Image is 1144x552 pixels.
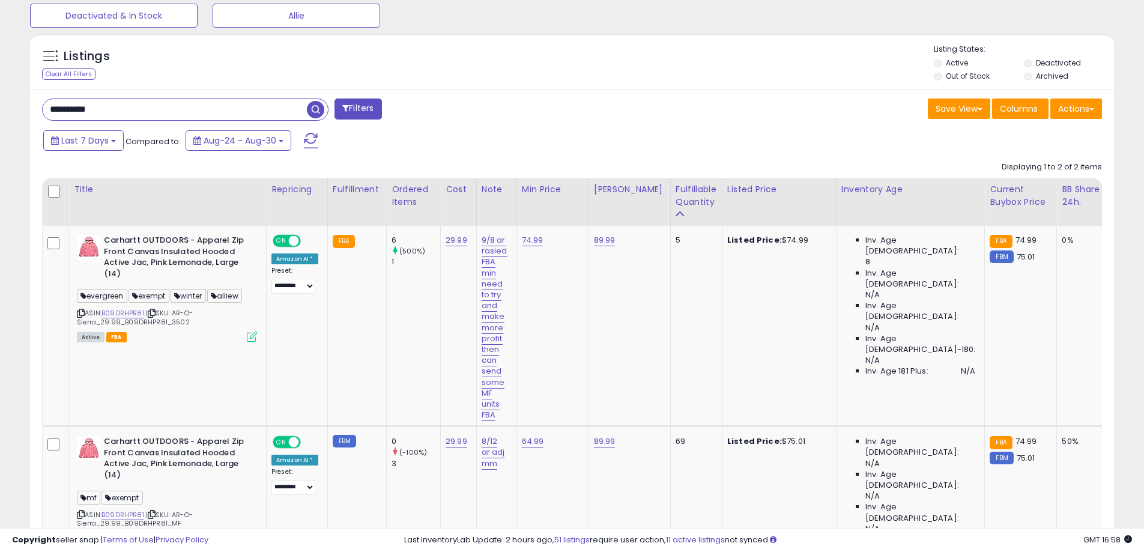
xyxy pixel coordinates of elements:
[126,136,181,147] span: Compared to:
[727,234,782,246] b: Listed Price:
[865,366,928,377] span: Inv. Age 181 Plus:
[392,436,440,447] div: 0
[727,235,827,246] div: $74.99
[446,183,471,196] div: Cost
[392,235,440,246] div: 6
[676,235,713,246] div: 5
[865,436,975,458] span: Inv. Age [DEMOGRAPHIC_DATA]:
[77,235,257,341] div: ASIN:
[990,452,1013,464] small: FBM
[207,289,242,303] span: alliew
[1002,162,1102,173] div: Displaying 1 to 2 of 2 items
[522,183,584,196] div: Min Price
[522,234,543,246] a: 74.99
[865,235,975,256] span: Inv. Age [DEMOGRAPHIC_DATA]:
[213,4,380,28] button: Allie
[676,183,717,208] div: Fulfillable Quantity
[77,289,127,303] span: evergreen
[333,183,381,196] div: Fulfillment
[77,436,257,542] div: ASIN:
[274,437,289,447] span: ON
[12,534,56,545] strong: Copyright
[928,99,990,119] button: Save View
[1017,452,1035,464] span: 75.01
[666,534,725,545] a: 11 active listings
[865,290,880,300] span: N/A
[334,99,381,120] button: Filters
[990,250,1013,263] small: FBM
[865,355,880,366] span: N/A
[392,256,440,267] div: 1
[1015,435,1037,447] span: 74.99
[1062,183,1106,208] div: BB Share 24h.
[77,235,101,259] img: 41ObiRmR+yL._SL40_.jpg
[12,535,208,546] div: seller snap | |
[104,436,250,484] b: Carhartt OUTDOORS - Apparel Zip Front Canvas Insulated Hooded Active Jac, Pink Lemonade, Large (14)
[727,436,827,447] div: $75.01
[554,534,590,545] a: 51 listings
[333,435,356,447] small: FBM
[77,436,101,460] img: 41ObiRmR+yL._SL40_.jpg
[446,234,467,246] a: 29.99
[299,437,318,447] span: OFF
[333,235,355,248] small: FBA
[392,183,435,208] div: Ordered Items
[1083,534,1132,545] span: 2025-09-9 16:58 GMT
[992,99,1049,119] button: Columns
[865,458,880,469] span: N/A
[1036,58,1081,68] label: Deactivated
[841,183,979,196] div: Inventory Age
[104,235,250,282] b: Carhartt OUTDOORS - Apparel Zip Front Canvas Insulated Hooded Active Jac, Pink Lemonade, Large (14)
[399,447,427,457] small: (-100%)
[594,234,616,246] a: 89.99
[1062,436,1101,447] div: 50%
[1015,234,1037,246] span: 74.99
[77,491,100,505] span: mf
[271,468,318,495] div: Preset:
[77,308,193,326] span: | SKU: AR-O-Sierra_29.99_B09DRHPR81_3502
[482,435,505,469] a: 8/12 ar adj mm
[404,535,1132,546] div: Last InventoryLab Update: 2 hours ago, require user action, not synced.
[101,510,144,520] a: B09DRHPR81
[77,332,104,342] span: All listings currently available for purchase on Amazon
[103,534,154,545] a: Terms of Use
[61,135,109,147] span: Last 7 Days
[101,308,144,318] a: B09DRHPR81
[727,183,831,196] div: Listed Price
[64,48,110,65] h5: Listings
[482,234,507,421] a: 9/8 ar rasied FBA min need to try and make more profit then can send some MF units FBA
[156,534,208,545] a: Privacy Policy
[204,135,276,147] span: Aug-24 - Aug-30
[594,435,616,447] a: 89.99
[990,436,1012,449] small: FBA
[1050,99,1102,119] button: Actions
[522,435,544,447] a: 64.99
[42,68,95,80] div: Clear All Filters
[392,458,440,469] div: 3
[946,58,968,68] label: Active
[990,235,1012,248] small: FBA
[865,300,975,322] span: Inv. Age [DEMOGRAPHIC_DATA]:
[171,289,206,303] span: winter
[271,183,322,196] div: Repricing
[74,183,261,196] div: Title
[274,236,289,246] span: ON
[30,4,198,28] button: Deactivated & In Stock
[961,366,975,377] span: N/A
[271,455,318,466] div: Amazon AI *
[865,333,975,355] span: Inv. Age [DEMOGRAPHIC_DATA]-180:
[1017,251,1035,262] span: 75.01
[186,130,291,151] button: Aug-24 - Aug-30
[865,502,975,523] span: Inv. Age [DEMOGRAPHIC_DATA]:
[271,267,318,294] div: Preset:
[446,435,467,447] a: 29.99
[865,469,975,491] span: Inv. Age [DEMOGRAPHIC_DATA]:
[299,236,318,246] span: OFF
[676,436,713,447] div: 69
[865,268,975,290] span: Inv. Age [DEMOGRAPHIC_DATA]:
[106,332,127,342] span: FBA
[865,256,870,267] span: 8
[990,183,1052,208] div: Current Buybox Price
[271,253,318,264] div: Amazon AI *
[1062,235,1101,246] div: 0%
